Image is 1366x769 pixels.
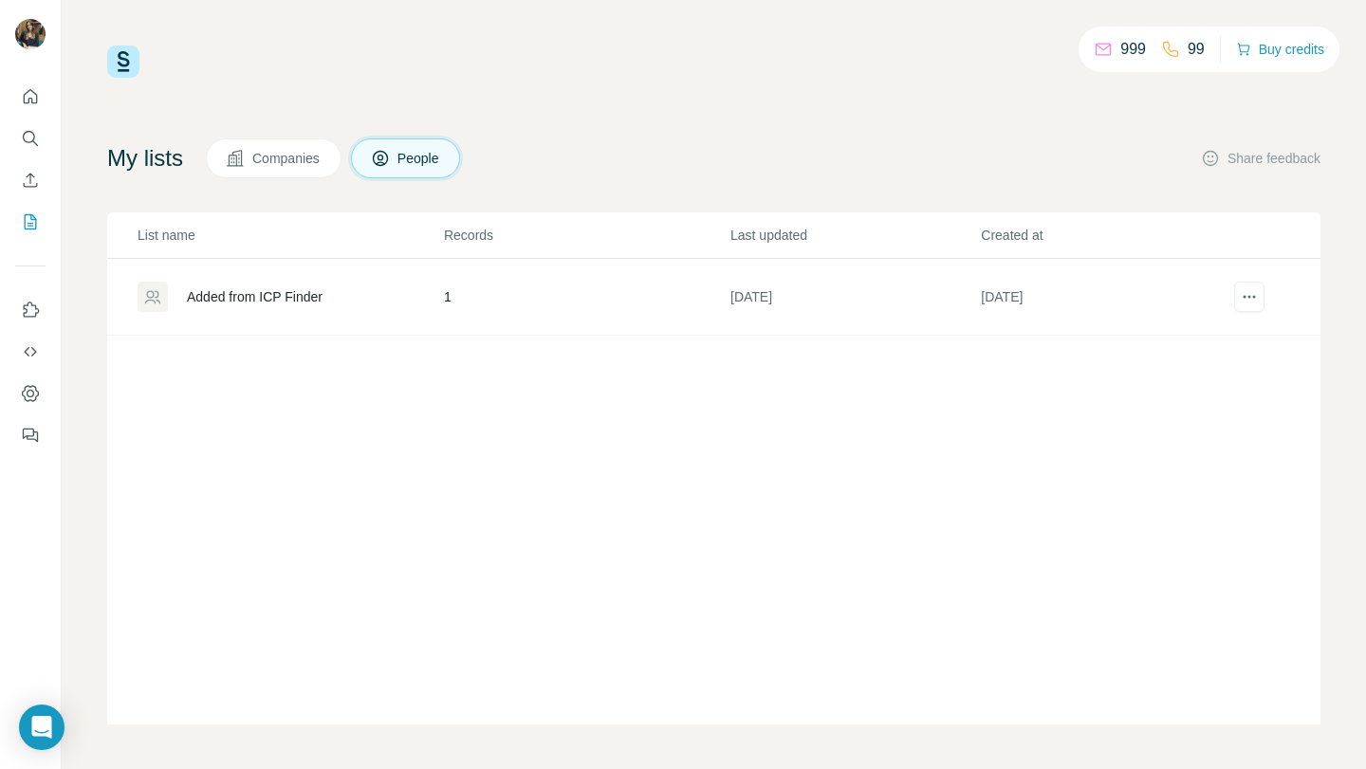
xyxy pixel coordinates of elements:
[15,418,46,452] button: Feedback
[15,80,46,114] button: Quick start
[252,149,322,168] span: Companies
[15,376,46,411] button: Dashboard
[138,226,442,245] p: List name
[981,226,1229,245] p: Created at
[107,46,139,78] img: Surfe Logo
[1188,38,1205,61] p: 99
[15,19,46,49] img: Avatar
[1201,149,1320,168] button: Share feedback
[15,293,46,327] button: Use Surfe on LinkedIn
[444,226,729,245] p: Records
[729,259,980,336] td: [DATE]
[15,205,46,239] button: My lists
[19,705,65,750] div: Open Intercom Messenger
[1120,38,1146,61] p: 999
[1236,36,1324,63] button: Buy credits
[15,163,46,197] button: Enrich CSV
[187,287,323,306] div: Added from ICP Finder
[1234,282,1264,312] button: actions
[443,259,729,336] td: 1
[15,121,46,156] button: Search
[107,143,183,174] h4: My lists
[15,335,46,369] button: Use Surfe API
[730,226,979,245] p: Last updated
[980,259,1230,336] td: [DATE]
[397,149,441,168] span: People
